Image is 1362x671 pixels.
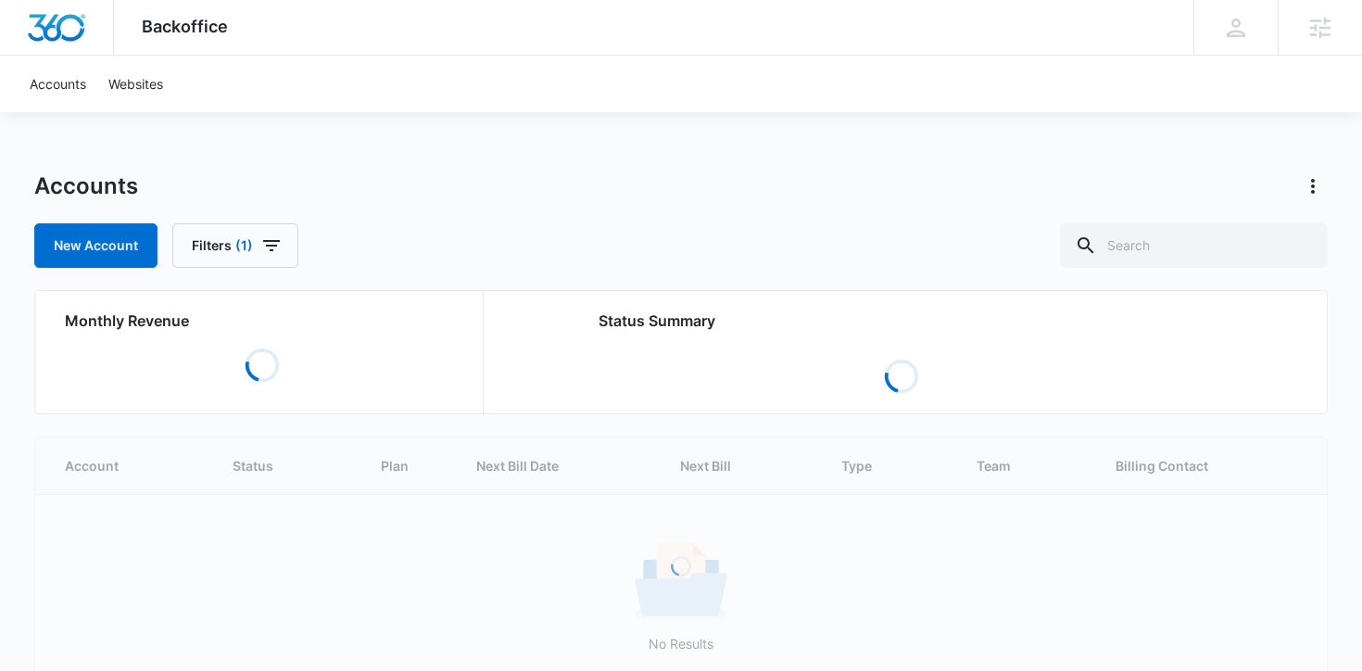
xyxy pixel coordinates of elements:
[34,172,138,200] h1: Accounts
[65,310,460,332] h2: Monthly Revenue
[1298,171,1328,201] button: Actions
[34,223,158,268] a: New Account
[19,56,97,112] a: Accounts
[172,223,298,268] button: Filters(1)
[599,310,1204,332] h2: Status Summary
[97,56,174,112] a: Websites
[235,239,253,252] span: (1)
[142,17,228,36] span: Backoffice
[1060,223,1328,268] input: Search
